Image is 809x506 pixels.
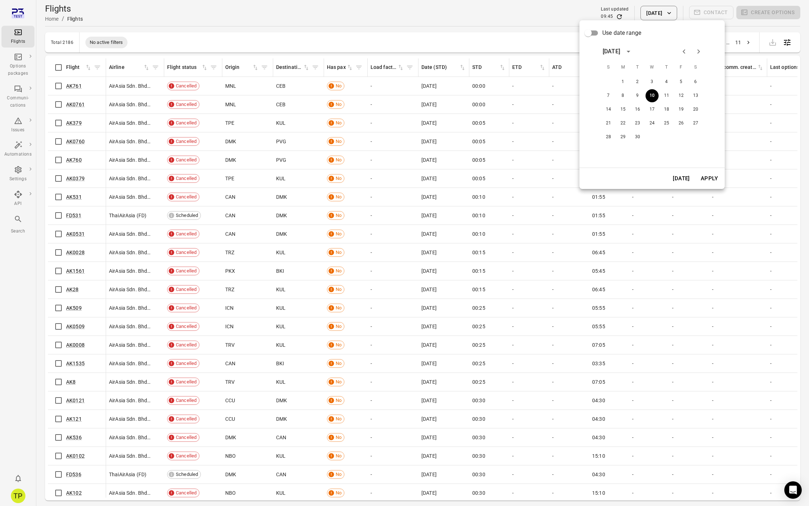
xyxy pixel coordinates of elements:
span: Saturday [689,60,702,75]
button: 19 [675,103,688,116]
button: Next month [691,44,706,59]
button: 23 [631,117,644,130]
button: 25 [660,117,673,130]
button: 30 [631,131,644,144]
span: Monday [616,60,630,75]
button: 21 [602,117,615,130]
button: Apply [697,171,722,186]
button: 4 [660,75,673,89]
button: 27 [689,117,702,130]
div: [DATE] [603,47,620,56]
span: Sunday [602,60,615,75]
button: 10 [646,89,659,102]
div: Open Intercom Messenger [784,481,802,499]
button: [DATE] [669,171,694,186]
button: 20 [689,103,702,116]
button: 3 [646,75,659,89]
button: 12 [675,89,688,102]
button: 26 [675,117,688,130]
button: 18 [660,103,673,116]
button: 5 [675,75,688,89]
button: 7 [602,89,615,102]
button: 8 [616,89,630,102]
span: Use date range [602,29,641,37]
button: 13 [689,89,702,102]
span: Tuesday [631,60,644,75]
button: calendar view is open, switch to year view [622,45,635,58]
button: 29 [616,131,630,144]
button: Previous month [677,44,691,59]
span: Friday [675,60,688,75]
button: 14 [602,103,615,116]
button: 1 [616,75,630,89]
button: 22 [616,117,630,130]
button: 9 [631,89,644,102]
button: 15 [616,103,630,116]
button: 16 [631,103,644,116]
button: 11 [660,89,673,102]
button: 28 [602,131,615,144]
span: Wednesday [646,60,659,75]
button: 17 [646,103,659,116]
button: 24 [646,117,659,130]
span: Thursday [660,60,673,75]
button: 6 [689,75,702,89]
button: 2 [631,75,644,89]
